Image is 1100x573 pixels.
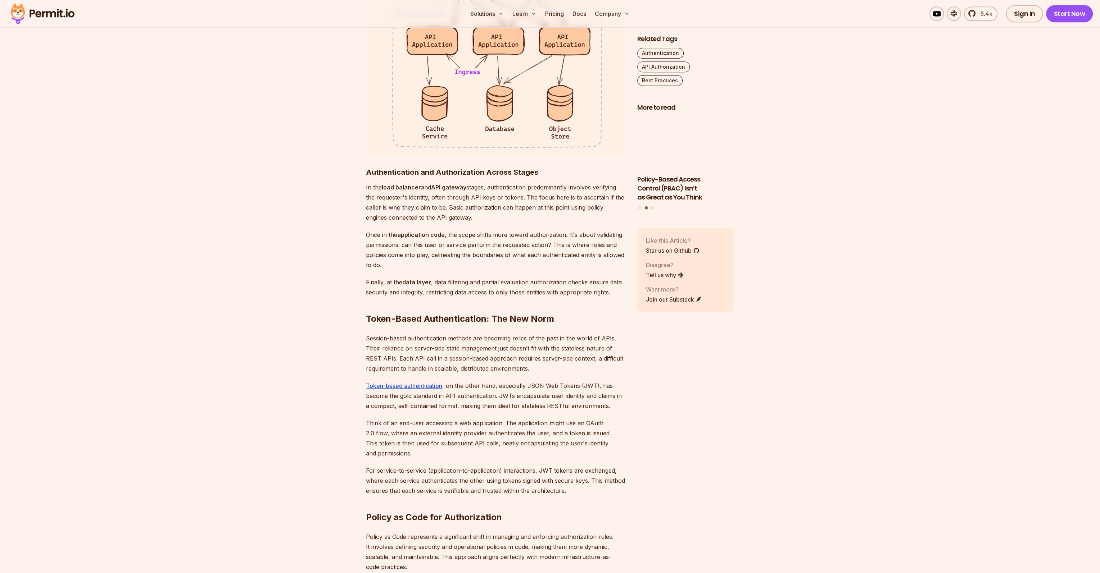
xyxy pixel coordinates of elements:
a: Best Practices [637,75,683,86]
button: Company [592,6,633,21]
p: Disagree? [646,261,684,269]
li: 2 of 3 [637,116,734,202]
h3: Policy-Based Access Control (PBAC) Isn’t as Great as You Think [637,175,734,202]
strong: data layer [402,279,431,286]
p: Finally, at the , data filtering and partial evaluation authorization checks ensure data security... [366,277,626,297]
span: 5.4k [976,9,992,18]
a: Sign In [1006,5,1043,22]
button: Go to slide 3 [651,206,654,209]
a: Docs [570,6,589,21]
h2: Related Tags [637,35,734,43]
strong: application code [397,231,445,238]
p: Want more? [646,285,702,294]
button: Go to slide 2 [644,206,648,210]
a: API Authorization [637,61,690,72]
strong: load balancer [382,184,421,191]
a: Join our Substack [646,295,702,304]
a: Star us on Github [646,246,700,255]
strong: API gateway [431,184,466,191]
a: Authentication [637,48,684,59]
p: , on the other hand, especially JSON Web Tokens (JWT), has become the gold standard in API authen... [366,381,626,411]
p: Session-based authentication methods are becoming relics of the past in the world of APIs. Their ... [366,333,626,373]
a: Tell us why [646,271,684,279]
p: Once in the , the scope shifts more toward authorization. It's about validating permissions: can ... [366,230,626,270]
a: 5.4k [964,6,997,21]
p: In the and stages, authentication predominantly involves verifying the requester's identity, ofte... [366,182,626,223]
strong: Token-Based Authentication: The New Norm [366,313,554,324]
strong: Policy as Code for Authorization [366,512,502,522]
a: Token-based authentication [366,382,442,389]
strong: Authentication and Authorization Across Stages [366,168,538,177]
button: Learn [510,6,539,21]
a: Pricing [542,6,567,21]
h2: More to read [637,103,734,112]
button: Solutions [467,6,507,21]
img: Permit logo [7,1,78,26]
p: For service-to-service (application-to-application) interactions, JWT tokens are exchanged, where... [366,466,626,496]
p: Think of an end-user accessing a web application. The application might use an OAuth 2.0 flow, wh... [366,418,626,458]
button: Go to slide 1 [638,206,641,209]
a: Start Now [1046,5,1093,22]
p: Policy as Code represents a significant shift in managing and enforcing authorization rules. It i... [366,532,626,572]
img: Policy-Based Access Control (PBAC) Isn’t as Great as You Think [637,116,734,171]
div: Posts [637,116,734,211]
p: Like this Article? [646,236,700,245]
